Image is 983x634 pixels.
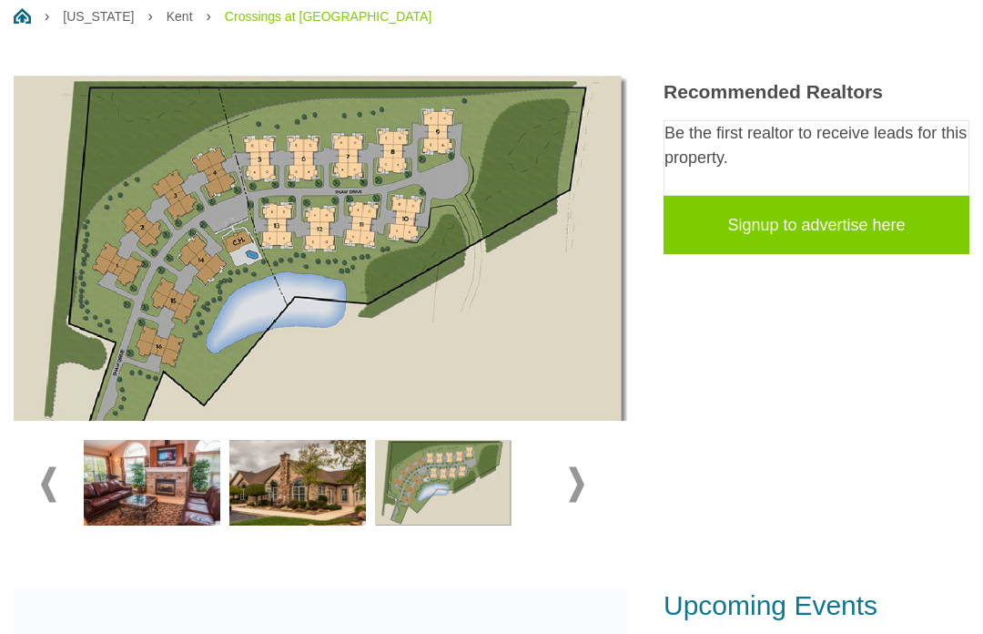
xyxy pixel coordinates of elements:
[225,9,431,24] a: Crossings at [GEOGRAPHIC_DATA]
[664,121,968,170] p: Be the first realtor to receive leads for this property.
[664,589,969,622] h3: Upcoming Events
[167,9,193,24] a: Kent
[63,9,134,24] a: [US_STATE]
[664,80,969,103] h3: Recommended Realtors
[664,196,969,254] a: Signup to advertise here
